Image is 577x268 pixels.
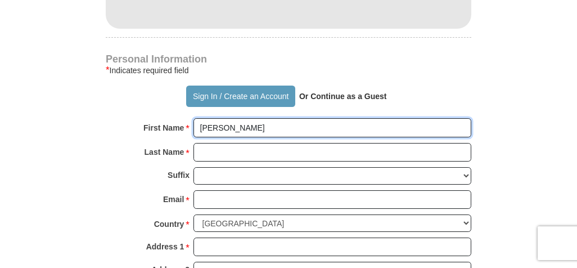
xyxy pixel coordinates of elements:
strong: Address 1 [146,239,184,254]
strong: Email [163,191,184,207]
strong: Country [154,216,184,232]
strong: First Name [143,120,184,136]
button: Sign In / Create an Account [186,86,295,107]
strong: Suffix [168,167,190,183]
h4: Personal Information [106,55,471,64]
strong: Last Name [145,144,184,160]
div: Indicates required field [106,64,471,77]
strong: Or Continue as a Guest [299,92,387,101]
